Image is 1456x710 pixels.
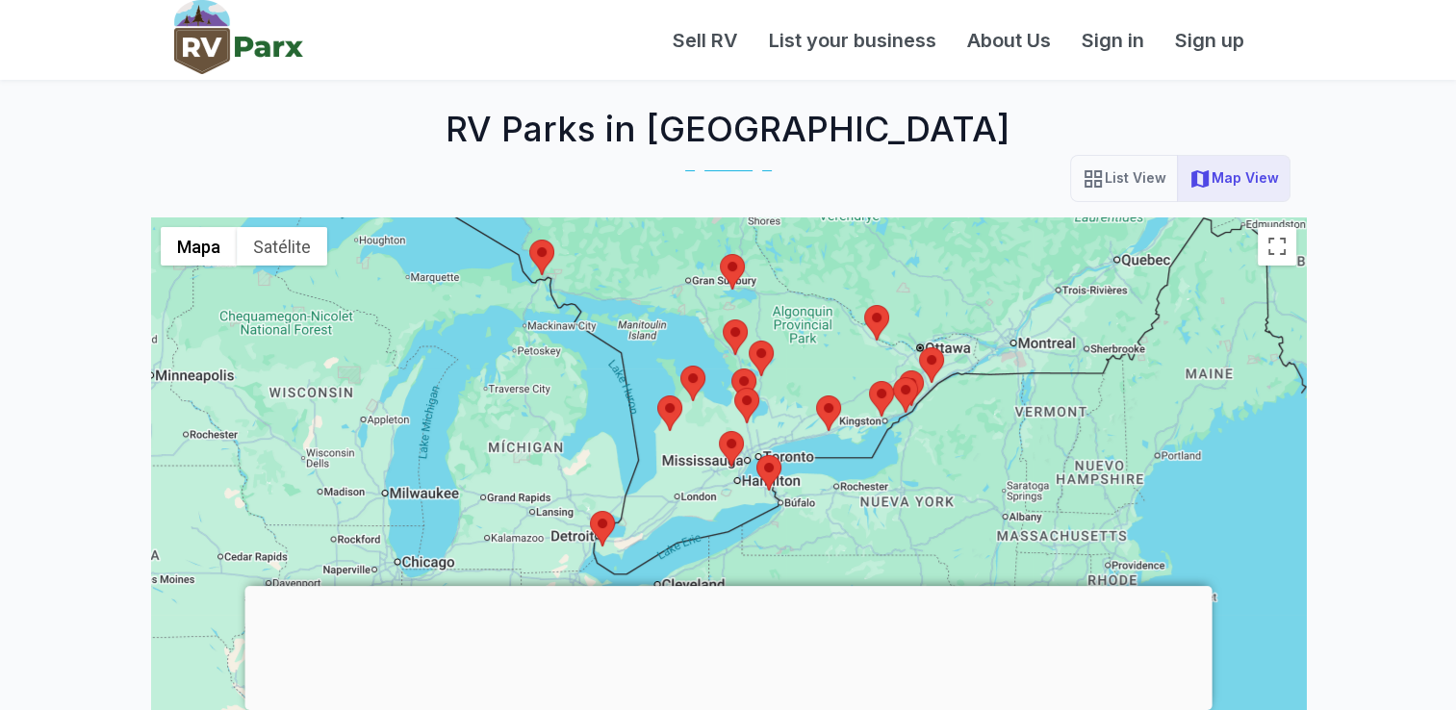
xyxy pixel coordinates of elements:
iframe: Advertisement [244,586,1212,705]
button: map [1177,155,1290,202]
button: Muestra las imágenes de satélite [237,227,327,266]
a: Sign up [1160,26,1260,55]
a: List your business [754,26,952,55]
a: Sign in [1066,26,1160,55]
a: About Us [952,26,1066,55]
h2: RV Parks in [GEOGRAPHIC_DATA] [151,80,1306,155]
div: List/Map View Toggle [1070,155,1290,202]
button: Cambiar a la vista en pantalla completa [1258,227,1296,266]
a: Sell RV [657,26,754,55]
button: Muestra el callejero [161,227,237,266]
button: list [1070,155,1178,202]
